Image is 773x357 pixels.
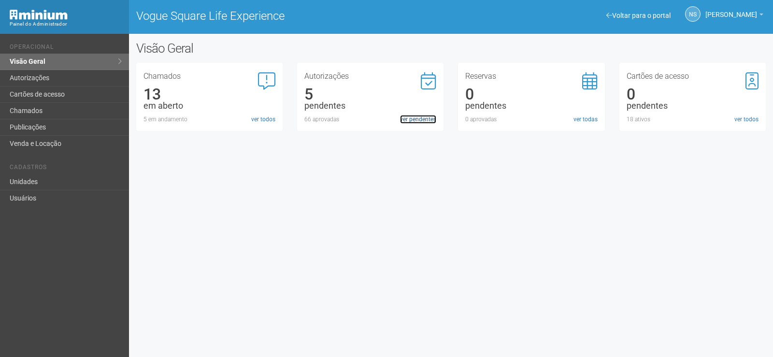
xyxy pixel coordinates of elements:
[627,90,759,99] div: 0
[143,90,275,99] div: 13
[143,115,275,124] div: 5 em andamento
[251,115,275,124] a: ver todos
[400,115,436,124] a: ver pendentes
[304,90,436,99] div: 5
[10,164,122,174] li: Cadastros
[734,115,759,124] a: ver todos
[304,72,436,80] h3: Autorizações
[136,10,444,22] h1: Vogue Square Life Experience
[705,12,763,20] a: [PERSON_NAME]
[685,6,701,22] a: NS
[304,115,436,124] div: 66 aprovadas
[705,1,757,18] span: Nicolle Silva
[143,101,275,110] div: em aberto
[143,72,275,80] h3: Chamados
[465,115,597,124] div: 0 aprovadas
[10,20,122,29] div: Painel do Administrador
[627,101,759,110] div: pendentes
[465,72,597,80] h3: Reservas
[606,12,671,19] a: Voltar para o portal
[465,101,597,110] div: pendentes
[573,115,598,124] a: ver todas
[627,115,759,124] div: 18 ativos
[465,90,597,99] div: 0
[10,43,122,54] li: Operacional
[304,101,436,110] div: pendentes
[10,10,68,20] img: Minium
[627,72,759,80] h3: Cartões de acesso
[136,41,390,56] h2: Visão Geral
